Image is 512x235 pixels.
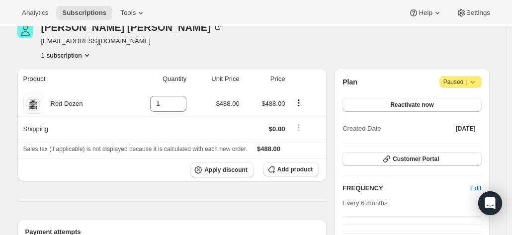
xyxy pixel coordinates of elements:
[56,6,112,20] button: Subscriptions
[16,6,54,20] button: Analytics
[464,180,487,196] button: Edit
[41,36,223,46] span: [EMAIL_ADDRESS][DOMAIN_NAME]
[342,183,470,193] h2: FREQUENCY
[450,122,482,136] button: [DATE]
[204,166,248,174] span: Apply discount
[190,162,254,177] button: Apply discount
[62,9,106,17] span: Subscriptions
[120,9,136,17] span: Tools
[43,99,83,109] div: Red Dozen
[277,165,313,173] span: Add product
[342,124,381,134] span: Created Date
[291,97,307,108] button: Product actions
[189,68,242,90] th: Unit Price
[263,162,319,176] button: Add product
[403,6,448,20] button: Help
[243,68,288,90] th: Price
[257,145,280,153] span: $488.00
[261,100,285,107] span: $488.00
[17,68,124,90] th: Product
[342,152,481,166] button: Customer Portal
[41,50,92,60] button: Product actions
[466,9,490,17] span: Settings
[390,101,433,109] span: Reactivate now
[342,98,481,112] button: Reactivate now
[470,183,481,193] span: Edit
[17,118,124,140] th: Shipping
[478,191,502,215] div: Open Intercom Messenger
[456,125,476,133] span: [DATE]
[342,77,357,87] h2: Plan
[216,100,240,107] span: $488.00
[466,78,467,86] span: |
[342,199,387,207] span: Every 6 months
[443,77,478,87] span: Paused
[17,22,33,38] span: Christine Lee
[114,6,152,20] button: Tools
[41,22,223,32] div: [PERSON_NAME] [PERSON_NAME]
[450,6,496,20] button: Settings
[22,9,48,17] span: Analytics
[23,146,248,153] span: Sales tax (if applicable) is not displayed because it is calculated with each new order.
[269,125,285,133] span: $0.00
[393,155,439,163] span: Customer Portal
[291,122,307,133] button: Shipping actions
[419,9,432,17] span: Help
[124,68,189,90] th: Quantity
